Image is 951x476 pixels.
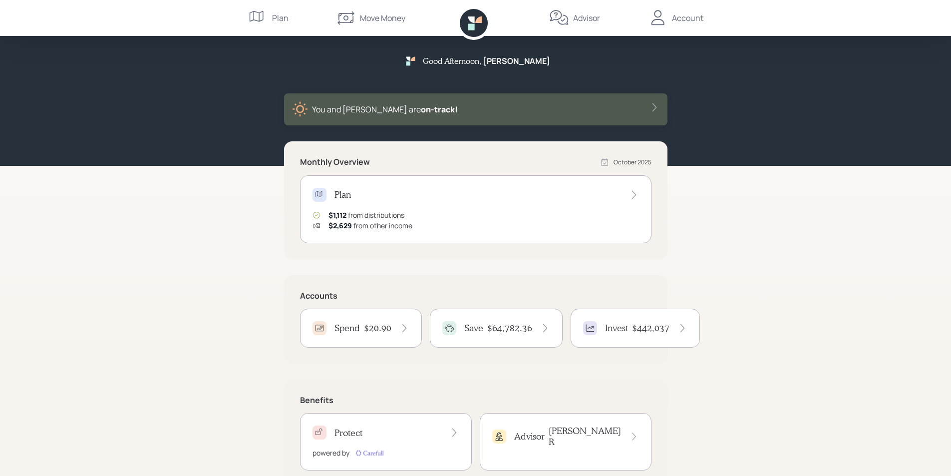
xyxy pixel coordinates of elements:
div: Move Money [360,12,405,24]
div: from other income [328,220,412,231]
h4: $442,037 [632,323,669,334]
h5: Good Afternoon , [423,56,481,65]
h4: Spend [334,323,360,334]
h4: $20.90 [364,323,391,334]
img: carefull-M2HCGCDH.digested.png [353,448,385,458]
h4: Plan [334,189,351,200]
div: You and [PERSON_NAME] are [312,103,458,115]
h5: [PERSON_NAME] [483,56,550,66]
div: Plan [272,12,289,24]
h4: [PERSON_NAME] R [549,426,622,447]
h4: Advisor [514,431,545,442]
span: on‑track! [421,104,458,115]
div: Account [672,12,703,24]
h5: Monthly Overview [300,157,370,167]
span: $1,112 [328,210,346,220]
h4: Invest [605,323,628,334]
div: Advisor [573,12,600,24]
h4: Protect [334,428,362,439]
h5: Benefits [300,396,651,405]
h4: $64,782.36 [487,323,532,334]
div: powered by [313,448,349,458]
h5: Accounts [300,291,651,301]
div: October 2025 [614,158,651,167]
img: sunny-XHVQM73Q.digested.png [292,101,308,117]
div: from distributions [328,210,404,220]
h4: Save [464,323,483,334]
span: $2,629 [328,221,352,230]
